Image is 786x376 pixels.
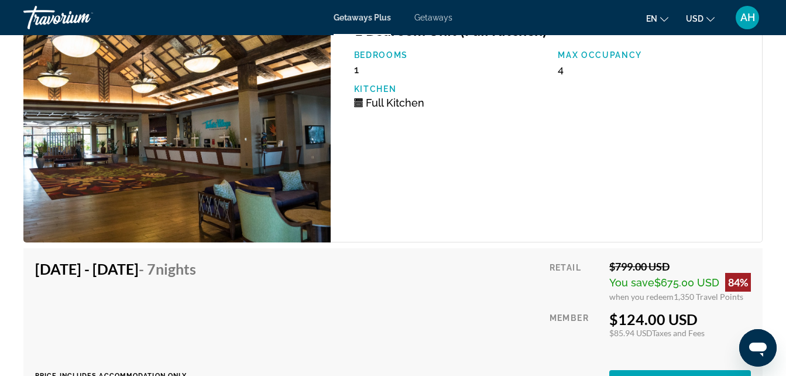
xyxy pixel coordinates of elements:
span: USD [686,14,703,23]
a: Travorium [23,2,140,33]
span: 4 [558,63,564,76]
span: Taxes and Fees [652,328,705,338]
span: Nights [156,260,196,278]
span: AH [740,12,755,23]
div: $85.94 USD [609,328,751,338]
img: C610O01X.jpg [23,9,331,243]
span: 1 [354,63,359,76]
a: Getaways [414,13,452,22]
button: Change language [646,10,668,27]
div: 84% [725,273,751,292]
button: Change currency [686,10,715,27]
span: en [646,14,657,23]
iframe: Button to launch messaging window [739,329,777,367]
div: Member [550,310,600,361]
p: Kitchen [354,84,547,94]
span: - 7 [139,260,196,278]
div: Retail [550,260,600,302]
h4: [DATE] - [DATE] [35,260,196,278]
span: $675.00 USD [654,276,719,289]
button: User Menu [732,5,763,30]
a: Getaways Plus [334,13,391,22]
div: $124.00 USD [609,310,751,328]
span: Full Kitchen [366,97,424,109]
span: when you redeem [609,292,674,302]
p: Bedrooms [354,50,547,60]
p: Max Occupancy [558,50,750,60]
span: You save [609,276,654,289]
div: $799.00 USD [609,260,751,273]
span: 1,350 Travel Points [674,292,743,302]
